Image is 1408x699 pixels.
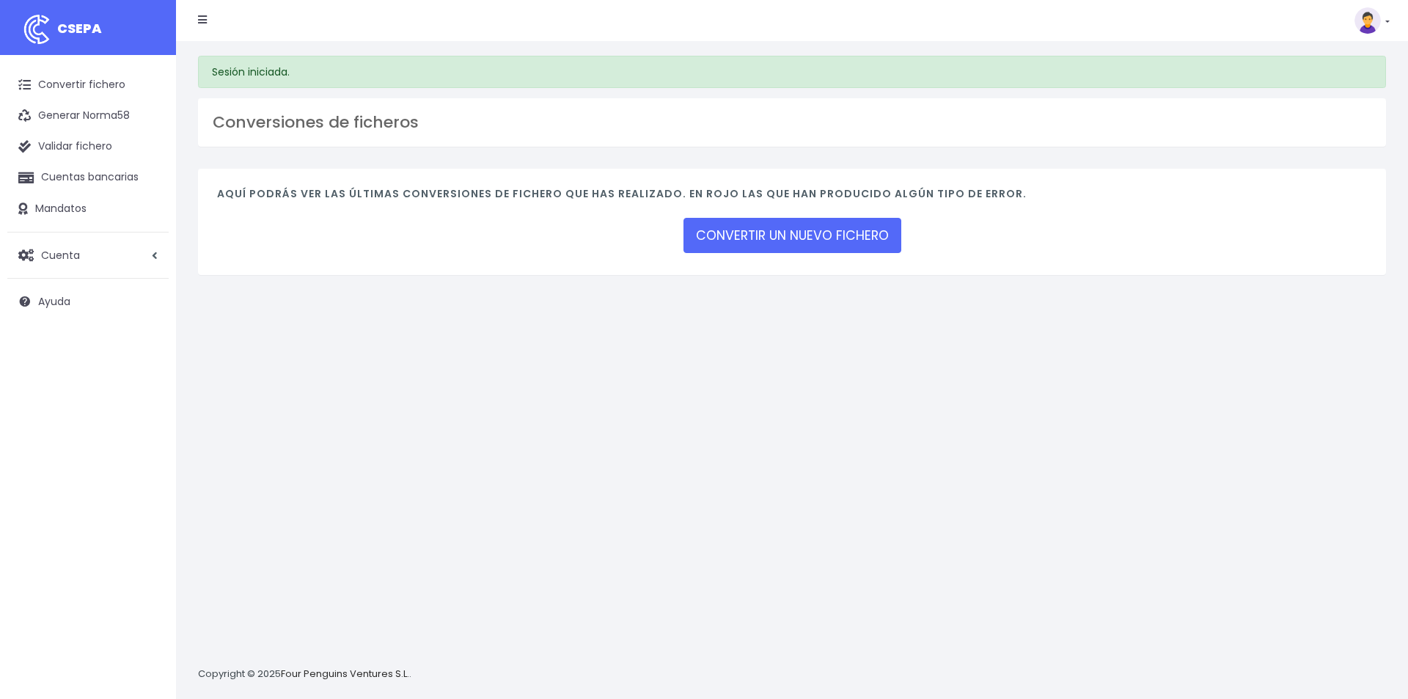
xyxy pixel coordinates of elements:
img: logo [18,11,55,48]
a: Ayuda [7,286,169,317]
a: Validar fichero [7,131,169,162]
a: Mandatos [7,194,169,224]
span: CSEPA [57,19,102,37]
p: Copyright © 2025 . [198,667,411,682]
span: Cuenta [41,247,80,262]
div: Sesión iniciada. [198,56,1386,88]
img: profile [1354,7,1381,34]
a: Cuenta [7,240,169,271]
a: Four Penguins Ventures S.L. [281,667,409,681]
a: CONVERTIR UN NUEVO FICHERO [683,218,901,253]
h3: Conversiones de ficheros [213,113,1371,132]
span: Ayuda [38,294,70,309]
a: Convertir fichero [7,70,169,100]
a: Generar Norma58 [7,100,169,131]
a: Cuentas bancarias [7,162,169,193]
h4: Aquí podrás ver las últimas conversiones de fichero que has realizado. En rojo las que han produc... [217,188,1367,208]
